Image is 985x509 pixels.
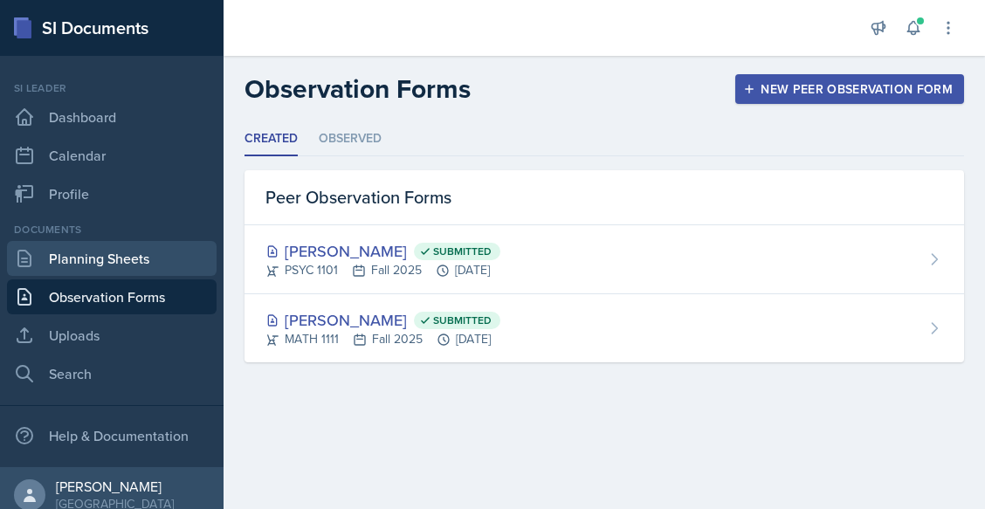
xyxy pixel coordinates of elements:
[265,308,500,332] div: [PERSON_NAME]
[7,318,217,353] a: Uploads
[245,294,964,362] a: [PERSON_NAME] Submitted MATH 1111Fall 2025[DATE]
[56,478,174,495] div: [PERSON_NAME]
[7,279,217,314] a: Observation Forms
[7,241,217,276] a: Planning Sheets
[245,73,471,105] h2: Observation Forms
[433,313,492,327] span: Submitted
[7,418,217,453] div: Help & Documentation
[7,138,217,173] a: Calendar
[7,80,217,96] div: Si leader
[7,100,217,134] a: Dashboard
[7,176,217,211] a: Profile
[245,122,298,156] li: Created
[7,222,217,237] div: Documents
[265,330,500,348] div: MATH 1111 Fall 2025 [DATE]
[265,239,500,263] div: [PERSON_NAME]
[433,244,492,258] span: Submitted
[747,82,953,96] div: New Peer Observation Form
[265,261,500,279] div: PSYC 1101 Fall 2025 [DATE]
[7,356,217,391] a: Search
[245,225,964,294] a: [PERSON_NAME] Submitted PSYC 1101Fall 2025[DATE]
[245,170,964,225] div: Peer Observation Forms
[319,122,382,156] li: Observed
[735,74,964,104] button: New Peer Observation Form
